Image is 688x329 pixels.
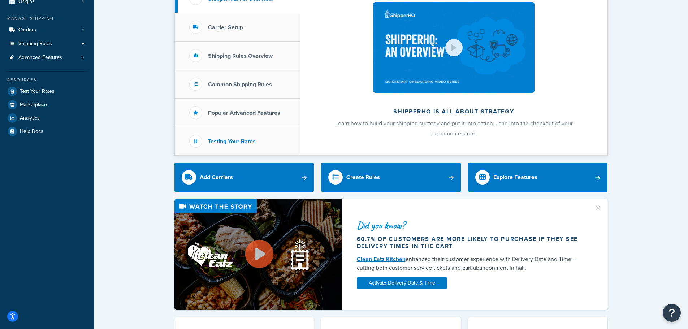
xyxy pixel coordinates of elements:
[5,37,88,51] a: Shipping Rules
[320,108,588,115] h2: ShipperHQ is all about strategy
[357,235,585,250] div: 60.7% of customers are more likely to purchase if they see delivery times in the cart
[5,112,88,125] a: Analytics
[357,277,447,289] a: Activate Delivery Date & Time
[208,110,280,116] h3: Popular Advanced Features
[335,119,573,138] span: Learn how to build your shipping strategy and put it into action… and into the checkout of your e...
[81,55,84,61] span: 0
[20,102,47,108] span: Marketplace
[18,41,52,47] span: Shipping Rules
[5,51,88,64] li: Advanced Features
[5,16,88,22] div: Manage Shipping
[20,115,40,121] span: Analytics
[208,81,272,88] h3: Common Shipping Rules
[5,77,88,83] div: Resources
[18,55,62,61] span: Advanced Features
[5,125,88,138] a: Help Docs
[468,163,608,192] a: Explore Features
[346,172,380,182] div: Create Rules
[18,27,36,33] span: Carriers
[174,163,314,192] a: Add Carriers
[373,2,534,93] img: ShipperHQ is all about strategy
[208,53,273,59] h3: Shipping Rules Overview
[321,163,461,192] a: Create Rules
[357,255,585,272] div: enhanced their customer experience with Delivery Date and Time — cutting both customer service ti...
[20,88,55,95] span: Test Your Rates
[5,98,88,111] a: Marketplace
[174,199,342,310] img: Video thumbnail
[493,172,537,182] div: Explore Features
[82,27,84,33] span: 1
[5,23,88,37] a: Carriers1
[5,23,88,37] li: Carriers
[200,172,233,182] div: Add Carriers
[208,24,243,31] h3: Carrier Setup
[5,85,88,98] a: Test Your Rates
[20,129,43,135] span: Help Docs
[663,304,681,322] button: Open Resource Center
[357,255,406,263] a: Clean Eatz Kitchen
[5,51,88,64] a: Advanced Features0
[208,138,256,145] h3: Testing Your Rates
[357,220,585,230] div: Did you know?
